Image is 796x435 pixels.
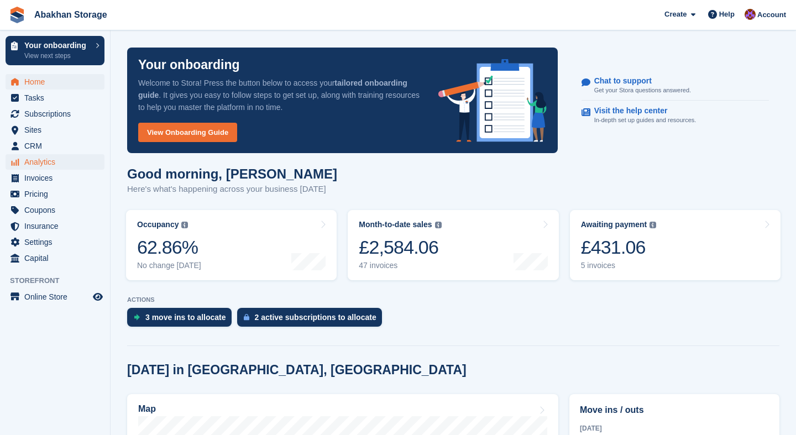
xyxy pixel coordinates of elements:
h2: Move ins / outs [580,403,769,417]
span: Invoices [24,170,91,186]
a: menu [6,154,104,170]
p: Visit the help center [594,106,688,116]
img: onboarding-info-6c161a55d2c0e0a8cae90662b2fe09162a5109e8cc188191df67fb4f79e88e88.svg [438,59,547,142]
a: menu [6,74,104,90]
a: 3 move ins to allocate [127,308,237,332]
a: Visit the help center In-depth set up guides and resources. [582,101,769,130]
div: 3 move ins to allocate [145,313,226,322]
img: stora-icon-8386f47178a22dfd0bd8f6a31ec36ba5ce8667c1dd55bd0f319d3a0aa187defe.svg [9,7,25,23]
p: Here's what's happening across your business [DATE] [127,183,337,196]
a: menu [6,106,104,122]
span: Help [719,9,735,20]
p: ACTIONS [127,296,779,303]
a: View Onboarding Guide [138,123,237,142]
a: 2 active subscriptions to allocate [237,308,387,332]
span: Settings [24,234,91,250]
span: Insurance [24,218,91,234]
img: move_ins_to_allocate_icon-fdf77a2bb77ea45bf5b3d319d69a93e2d87916cf1d5bf7949dd705db3b84f3ca.svg [134,314,140,321]
a: Your onboarding View next steps [6,36,104,65]
a: Occupancy 62.86% No change [DATE] [126,210,337,280]
div: No change [DATE] [137,261,201,270]
span: Sites [24,122,91,138]
div: 62.86% [137,236,201,259]
a: menu [6,170,104,186]
span: Coupons [24,202,91,218]
div: Occupancy [137,220,179,229]
div: £431.06 [581,236,657,259]
a: menu [6,250,104,266]
p: View next steps [24,51,90,61]
p: Welcome to Stora! Press the button below to access your . It gives you easy to follow steps to ge... [138,77,421,113]
span: Tasks [24,90,91,106]
span: Account [757,9,786,20]
span: Capital [24,250,91,266]
span: CRM [24,138,91,154]
a: menu [6,289,104,305]
div: £2,584.06 [359,236,441,259]
a: menu [6,202,104,218]
img: active_subscription_to_allocate_icon-d502201f5373d7db506a760aba3b589e785aa758c864c3986d89f69b8ff3... [244,313,249,321]
div: 47 invoices [359,261,441,270]
p: Chat to support [594,76,682,86]
a: Preview store [91,290,104,303]
div: Awaiting payment [581,220,647,229]
span: Home [24,74,91,90]
div: 5 invoices [581,261,657,270]
div: [DATE] [580,423,769,433]
a: Awaiting payment £431.06 5 invoices [570,210,781,280]
h2: [DATE] in [GEOGRAPHIC_DATA], [GEOGRAPHIC_DATA] [127,363,467,378]
h2: Map [138,404,156,414]
h1: Good morning, [PERSON_NAME] [127,166,337,181]
p: Your onboarding [24,41,90,49]
p: Your onboarding [138,59,240,71]
p: Get your Stora questions answered. [594,86,691,95]
a: menu [6,138,104,154]
p: In-depth set up guides and resources. [594,116,696,125]
span: Create [664,9,687,20]
img: William Abakhan [745,9,756,20]
a: menu [6,234,104,250]
a: Chat to support Get your Stora questions answered. [582,71,769,101]
img: icon-info-grey-7440780725fd019a000dd9b08b2336e03edf1995a4989e88bcd33f0948082b44.svg [435,222,442,228]
a: menu [6,122,104,138]
a: menu [6,186,104,202]
img: icon-info-grey-7440780725fd019a000dd9b08b2336e03edf1995a4989e88bcd33f0948082b44.svg [650,222,656,228]
span: Analytics [24,154,91,170]
span: Pricing [24,186,91,202]
div: 2 active subscriptions to allocate [255,313,376,322]
span: Subscriptions [24,106,91,122]
span: Storefront [10,275,110,286]
span: Online Store [24,289,91,305]
a: Abakhan Storage [30,6,112,24]
a: menu [6,218,104,234]
div: Month-to-date sales [359,220,432,229]
img: icon-info-grey-7440780725fd019a000dd9b08b2336e03edf1995a4989e88bcd33f0948082b44.svg [181,222,188,228]
a: menu [6,90,104,106]
a: Month-to-date sales £2,584.06 47 invoices [348,210,558,280]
